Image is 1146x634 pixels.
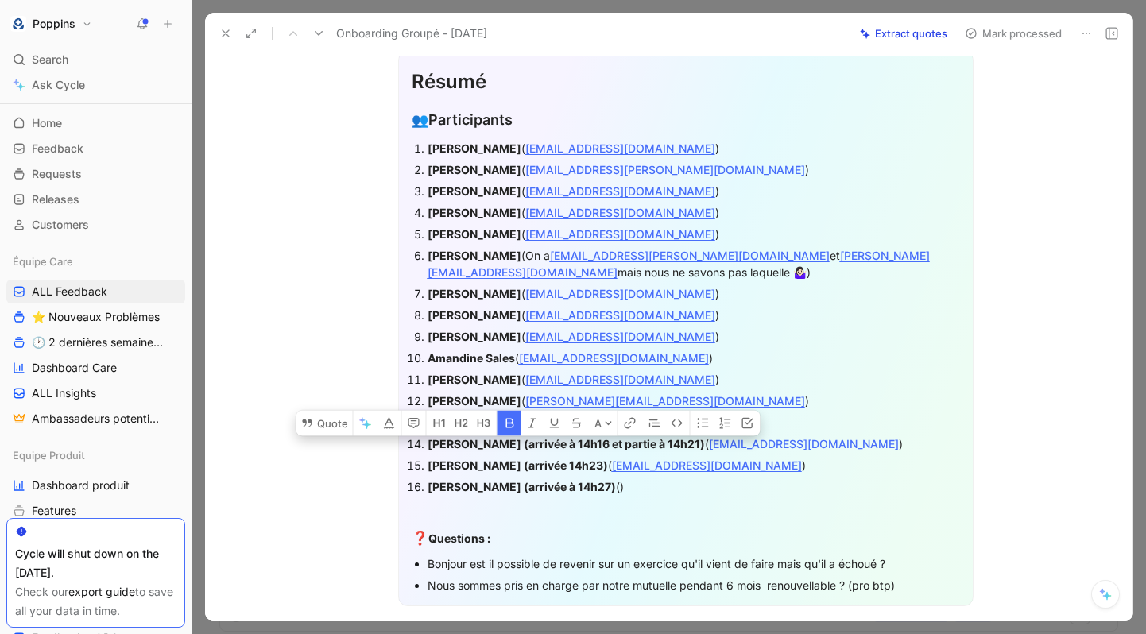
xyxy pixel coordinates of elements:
strong: [PERSON_NAME] [428,373,521,386]
strong: [PERSON_NAME] [428,287,521,300]
div: ( ) [428,183,960,199]
a: Ask Cycle [6,73,185,97]
span: ⭐ Nouveaux Problèmes [32,309,160,325]
div: () [428,478,960,495]
div: ( ) [428,350,960,366]
span: ALL Feedback [32,284,107,300]
span: Customers [32,217,89,233]
div: Nous sommes pris en charge par notre mutuelle pendant 6 mois renouvellable ? (pro btp) [428,577,960,593]
div: Check our to save all your data in time. [15,582,176,620]
div: (On a et mais nous ne savons pas laquelle 🤷🏻‍♀️) [428,247,960,280]
div: ( ) [428,307,960,323]
a: export guide [68,585,135,598]
strong: [PERSON_NAME] [428,163,521,176]
a: Dashboard Care [6,356,185,380]
a: [EMAIL_ADDRESS][DOMAIN_NAME] [709,437,899,450]
a: [EMAIL_ADDRESS][DOMAIN_NAME] [519,351,709,365]
a: [EMAIL_ADDRESS][PERSON_NAME][DOMAIN_NAME] [550,249,830,262]
span: Dashboard produit [32,477,130,493]
span: Home [32,115,62,131]
a: Customers [6,213,185,237]
a: [PERSON_NAME][EMAIL_ADDRESS][DOMAIN_NAME] [525,394,805,408]
a: [EMAIL_ADDRESS][DOMAIN_NAME] [525,287,715,300]
div: Équipe Care [6,249,185,273]
button: Mark processed [958,22,1069,44]
a: [EMAIL_ADDRESS][DOMAIN_NAME] [525,373,715,386]
strong: [PERSON_NAME] [428,206,521,219]
strong: [PERSON_NAME] (arrivée à 14h27) [428,480,616,493]
a: 🕐 2 dernières semaines - Occurences [6,331,185,354]
span: Requests [32,166,82,182]
div: ( ) [428,161,960,178]
span: Feedback [32,141,83,157]
a: Features [6,499,185,523]
strong: [PERSON_NAME] [428,394,521,408]
span: Onboarding Groupé - [DATE] [336,24,487,43]
span: ALL Insights [32,385,96,401]
strong: Amandine Sales [428,351,515,365]
span: Dashboard Care [32,360,117,376]
div: ( ) [428,457,960,474]
div: Cycle will shut down on the [DATE]. [15,544,176,582]
div: ( ) [428,328,960,345]
div: ( ) [428,204,960,221]
a: Releases [6,187,185,211]
strong: [PERSON_NAME] (arrivée 14h23) [428,458,608,472]
strong: [PERSON_NAME] [428,184,521,198]
a: ALL Feedback [6,280,185,303]
div: Équipe CareALL Feedback⭐ Nouveaux Problèmes🕐 2 dernières semaines - OccurencesDashboard CareALL I... [6,249,185,431]
a: [EMAIL_ADDRESS][DOMAIN_NAME] [525,330,715,343]
strong: [PERSON_NAME] (arrivée à 14h16 et partie à 14h21) [428,437,705,450]
button: A [590,410,618,435]
div: ( ) [428,226,960,242]
span: Ambassadeurs potentiels [32,411,163,427]
span: 🕐 2 dernières semaines - Occurences [32,334,168,350]
a: [EMAIL_ADDRESS][DOMAIN_NAME] [525,141,715,155]
div: ( ) [428,392,960,409]
button: Quote [296,410,353,435]
a: [EMAIL_ADDRESS][DOMAIN_NAME] [525,206,715,219]
a: [EMAIL_ADDRESS][PERSON_NAME][DOMAIN_NAME] [525,163,805,176]
a: Feedback [6,137,185,160]
a: [EMAIL_ADDRESS][DOMAIN_NAME] [525,227,715,241]
div: Résumé [412,68,960,96]
button: Extract quotes [853,22,954,44]
div: ( ) [428,140,960,157]
a: Requests [6,162,185,186]
a: [EMAIL_ADDRESS][DOMAIN_NAME] [525,308,715,322]
a: Dashboard produit [6,474,185,497]
span: ❓ [412,530,428,546]
a: ALL Insights [6,381,185,405]
a: Home [6,111,185,135]
a: Ambassadeurs potentiels [6,407,185,431]
a: [PERSON_NAME][EMAIL_ADDRESS][DOMAIN_NAME] [428,249,930,279]
div: ( ) [428,285,960,302]
strong: [PERSON_NAME] [428,141,521,155]
a: ⭐ Nouveaux Problèmes [6,305,185,329]
div: ( ) [428,371,960,388]
span: Releases [32,191,79,207]
span: 👥 [412,112,428,128]
span: Features [32,503,76,519]
img: Poppins [10,16,26,32]
div: ( ) [428,435,960,452]
div: Bonjour est il possible de revenir sur un exercice qu'il vient de faire mais qu'il a échoué ? [428,555,960,572]
strong: Questions : [412,532,490,545]
div: Equipe Produit [6,443,185,467]
a: [EMAIL_ADDRESS][DOMAIN_NAME] [612,458,802,472]
a: [EMAIL_ADDRESS][DOMAIN_NAME] [525,184,715,198]
button: PoppinsPoppins [6,13,96,35]
strong: [PERSON_NAME] [428,308,521,322]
